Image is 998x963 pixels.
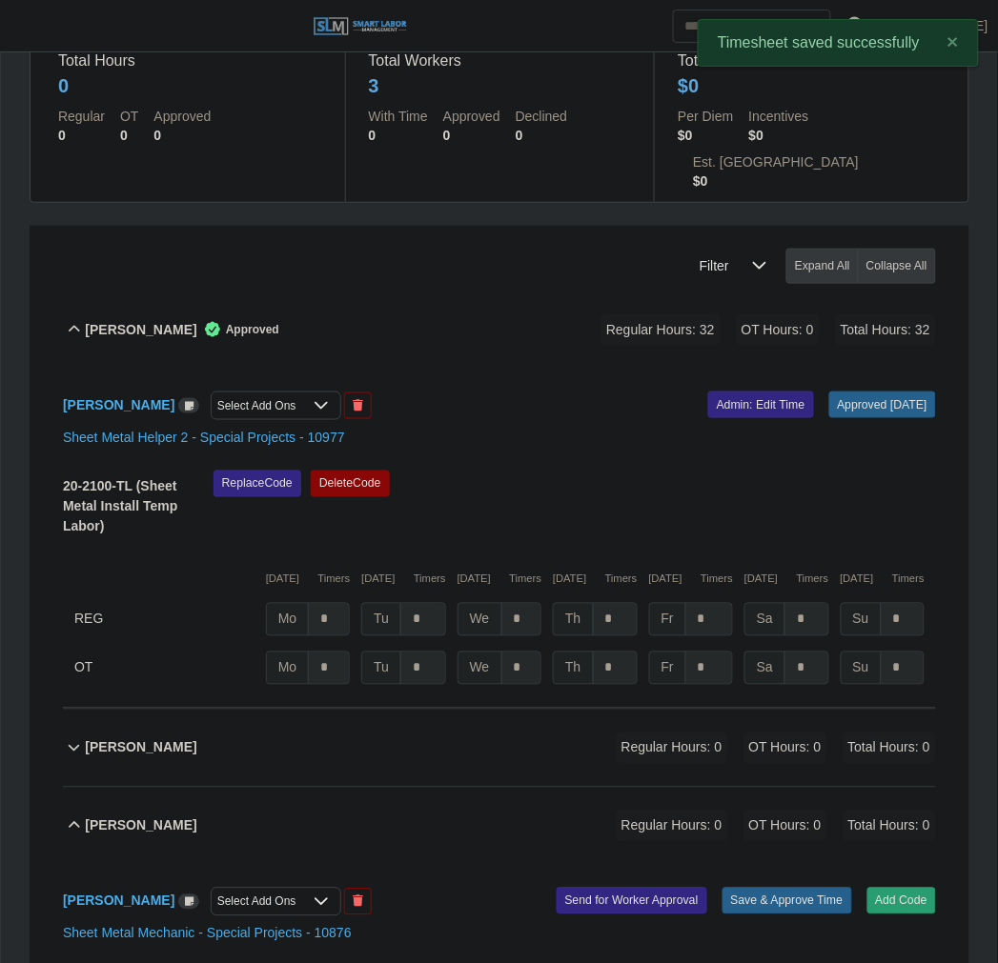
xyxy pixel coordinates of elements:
[744,603,785,636] span: Sa
[58,50,322,72] dt: Total Hours
[892,572,925,588] button: Timers
[311,471,390,497] button: DeleteCode
[63,926,352,941] a: Sheet Metal Mechanic - Special Projects - 10876
[841,603,882,636] span: Su
[649,652,686,685] span: Fr
[553,572,637,588] div: [DATE]
[153,107,211,126] dt: Approved
[843,732,936,764] span: Total Hours: 0
[58,72,69,99] div: 0
[688,249,741,284] span: Filter
[318,572,351,588] button: Timers
[369,107,428,126] dt: With Time
[344,889,372,915] button: End Worker & Remove from the Timesheet
[361,652,401,685] span: Tu
[313,16,408,37] img: SLM Logo
[858,249,936,284] button: Collapse All
[414,572,446,588] button: Timers
[369,72,379,99] div: 3
[867,888,937,914] button: Add Code
[63,788,936,865] button: [PERSON_NAME] Regular Hours: 0 OT Hours: 0 Total Hours: 0
[649,603,686,636] span: Fr
[553,652,593,685] span: Th
[841,572,925,588] div: [DATE]
[743,732,827,764] span: OT Hours: 0
[829,391,936,418] a: Approved [DATE]
[749,107,809,126] dt: Incentives
[369,50,632,72] dt: Total Workers
[605,572,638,588] button: Timers
[63,710,936,787] button: [PERSON_NAME] Regular Hours: 0 OT Hours: 0 Total Hours: 0
[841,652,882,685] span: Su
[693,171,859,191] dd: $0
[63,291,936,369] button: [PERSON_NAME] Approved Regular Hours: 32 OT Hours: 0 Total Hours: 32
[744,572,828,588] div: [DATE]
[616,811,728,842] span: Regular Hours: 0
[678,72,699,99] div: $0
[266,603,309,636] span: Mo
[678,50,941,72] dt: Total Add-Ons
[153,126,211,145] dd: 0
[443,126,500,145] dd: 0
[879,16,988,36] a: [PERSON_NAME]
[178,397,199,412] a: View/Edit Notes
[458,572,541,588] div: [DATE]
[344,392,372,419] button: End Worker & Remove from the Timesheet
[120,107,138,126] dt: OT
[369,126,428,145] dd: 0
[443,107,500,126] dt: Approved
[509,572,541,588] button: Timers
[63,479,177,534] b: 20-2100-TL (Sheet Metal Install Temp Labor)
[458,603,502,636] span: We
[835,314,936,346] span: Total Hours: 32
[516,126,567,145] dd: 0
[736,314,820,346] span: OT Hours: 0
[74,652,255,685] div: OT
[701,572,733,588] button: Timers
[63,397,174,412] a: [PERSON_NAME]
[74,603,255,636] div: REG
[120,126,138,145] dd: 0
[58,126,105,145] dd: 0
[557,888,707,914] button: Send for Worker Approval
[85,320,196,340] b: [PERSON_NAME]
[516,107,567,126] dt: Declined
[708,391,814,418] a: Admin: Edit Time
[743,811,827,842] span: OT Hours: 0
[601,314,721,346] span: Regular Hours: 32
[673,10,831,43] input: Search
[85,738,196,758] b: [PERSON_NAME]
[693,152,859,171] dt: Est. [GEOGRAPHIC_DATA]
[744,652,785,685] span: Sa
[698,19,979,67] div: Timesheet saved successfully
[843,811,936,842] span: Total Hours: 0
[678,107,733,126] dt: Per Diem
[797,572,829,588] button: Timers
[786,249,859,284] button: Expand All
[197,320,279,339] span: Approved
[63,893,174,909] a: [PERSON_NAME]
[678,126,733,145] dd: $0
[58,107,105,126] dt: Regular
[723,888,852,914] button: Save & Approve Time
[649,572,733,588] div: [DATE]
[266,652,309,685] span: Mo
[553,603,593,636] span: Th
[85,816,196,836] b: [PERSON_NAME]
[63,430,345,445] a: Sheet Metal Helper 2 - Special Projects - 10977
[749,126,809,145] dd: $0
[616,732,728,764] span: Regular Hours: 0
[178,893,199,909] a: View/Edit Notes
[361,572,445,588] div: [DATE]
[214,471,301,497] button: ReplaceCode
[212,392,302,419] div: Select Add Ons
[266,572,350,588] div: [DATE]
[786,249,936,284] div: bulk actions
[458,652,502,685] span: We
[361,603,401,636] span: Tu
[947,30,959,52] span: ×
[212,889,302,915] div: Select Add Ons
